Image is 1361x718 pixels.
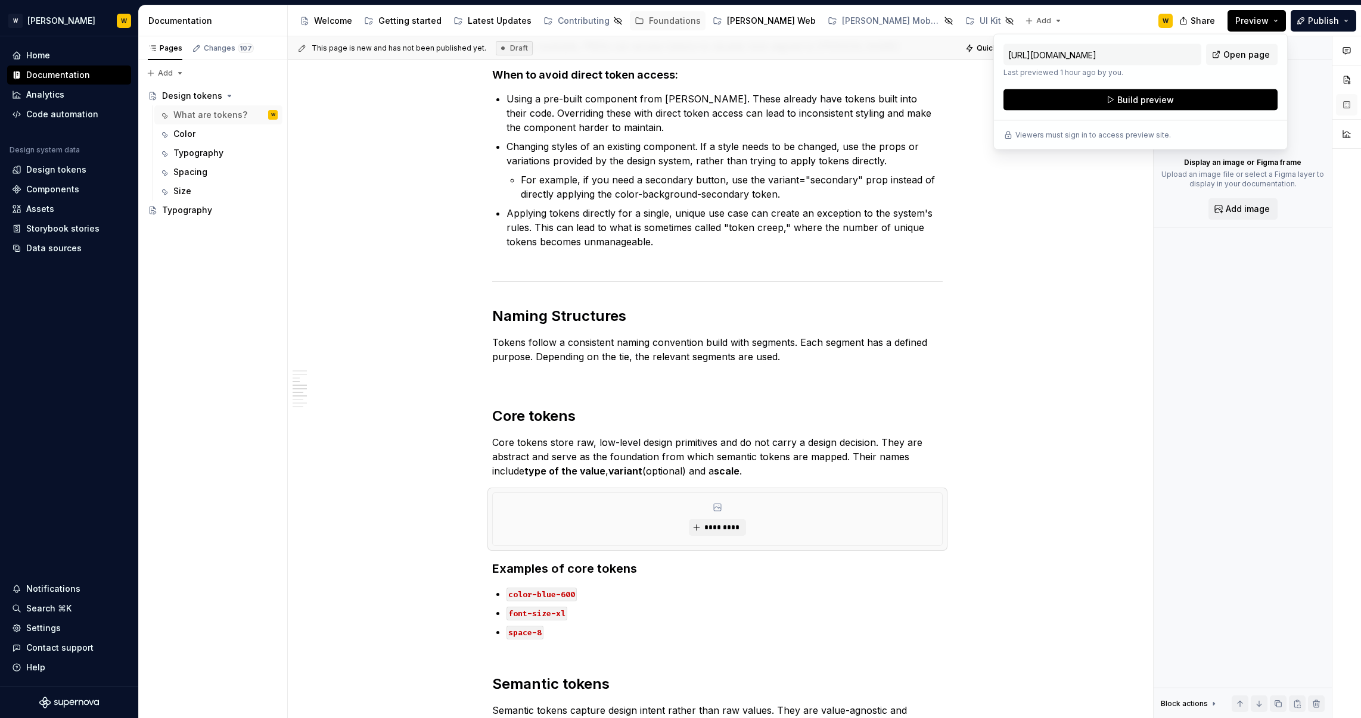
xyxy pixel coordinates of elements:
div: Contact support [26,642,94,654]
div: Design tokens [162,90,222,102]
a: Contributing [539,11,627,30]
strong: scale [714,465,739,477]
div: Analytics [26,89,64,101]
p: Changing styles of an existing component. If a style needs to be changed, use the props or variat... [507,139,943,168]
div: Design system data [10,145,80,155]
div: Size [173,185,191,197]
span: Draft [510,43,528,53]
p: Last previewed 1 hour ago by you. [1003,68,1201,77]
div: Documentation [26,69,90,81]
button: W[PERSON_NAME]W [2,8,136,33]
button: Add image [1208,198,1278,220]
div: Design tokens [26,164,86,176]
div: Latest Updates [468,15,532,27]
div: Assets [26,203,54,215]
button: Publish [1291,10,1356,32]
div: Changes [204,43,254,53]
div: UI Kit [980,15,1001,27]
span: Publish [1308,15,1339,27]
svg: Supernova Logo [39,697,99,708]
span: This page is new and has not been published yet. [312,43,486,53]
a: Settings [7,619,131,638]
span: Open page [1223,49,1270,61]
div: Components [26,183,79,195]
button: Share [1173,10,1223,32]
div: Getting started [378,15,442,27]
div: Home [26,49,50,61]
div: Block actions [1161,699,1208,708]
div: W [1163,16,1169,26]
h4: When to avoid direct token access: [492,68,943,82]
a: Assets [7,199,131,218]
strong: variant [608,465,642,477]
button: Help [7,658,131,677]
div: Color [173,128,195,140]
a: Data sources [7,239,131,258]
p: Applying tokens directly for a single, unique use case can create an exception to the system's ru... [507,206,943,263]
h3: Examples of core tokens [492,560,943,577]
div: Foundations [649,15,701,27]
div: What are tokens? [173,109,247,121]
a: [PERSON_NAME] Web [708,11,821,30]
button: Notifications [7,579,131,598]
span: Add [1036,16,1051,26]
button: Search ⌘K [7,599,131,618]
div: Welcome [314,15,352,27]
p: Core tokens store raw, low-level design primitives and do not carry a design decision. They are a... [492,435,943,478]
div: [PERSON_NAME] [27,15,95,27]
code: space-8 [507,626,543,639]
p: Viewers must sign in to access preview site. [1015,130,1171,140]
div: Settings [26,622,61,634]
a: Size [154,182,282,201]
div: W [121,16,127,26]
div: Documentation [148,15,282,27]
div: Typography [162,204,212,216]
div: Contributing [558,15,610,27]
span: Preview [1235,15,1269,27]
div: Notifications [26,583,80,595]
div: Pages [148,43,182,53]
a: Design tokens [143,86,282,105]
div: Search ⌘K [26,603,72,614]
p: Using a pre-built component from [PERSON_NAME]. These already have tokens built into their code. ... [507,92,943,135]
a: Typography [143,201,282,220]
button: Add [143,65,188,82]
h2: Core tokens [492,407,943,426]
button: Preview [1228,10,1286,32]
a: Code automation [7,105,131,124]
a: UI Kit [961,11,1019,30]
span: Add [158,68,173,78]
a: Typography [154,143,282,163]
div: Data sources [26,242,82,254]
div: W [8,14,23,28]
h2: Naming Structures [492,307,943,326]
a: Latest Updates [449,11,536,30]
div: Typography [173,147,223,159]
button: Build preview [1003,89,1278,111]
code: color-blue-600 [507,588,577,601]
div: [PERSON_NAME] Web [727,15,816,27]
a: Analytics [7,85,131,104]
span: Quick preview [977,43,1028,53]
div: Help [26,661,45,673]
button: Contact support [7,638,131,657]
code: font-size-xl [507,607,567,620]
a: Welcome [295,11,357,30]
button: Quick preview [962,40,1033,57]
p: Display an image or Figma frame [1184,158,1301,167]
div: Storybook stories [26,223,100,235]
span: 107 [238,43,254,53]
p: Tokens follow a consistent naming convention build with segments. Each segment has a defined purp... [492,335,943,364]
div: W [271,109,275,121]
a: Design tokens [7,160,131,179]
div: Page tree [295,9,1019,33]
a: Documentation [7,65,131,85]
a: Getting started [359,11,446,30]
strong: type of the value [524,465,605,477]
a: Open page [1206,44,1278,65]
a: Spacing [154,163,282,182]
a: Foundations [630,11,706,30]
a: Home [7,46,131,65]
a: What are tokens?W [154,105,282,124]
